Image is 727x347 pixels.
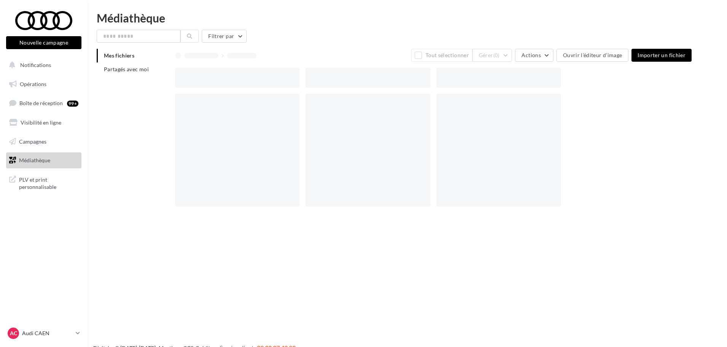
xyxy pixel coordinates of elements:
span: Notifications [20,62,51,68]
span: Campagnes [19,138,46,144]
span: PLV et print personnalisable [19,174,78,191]
a: AC Audi CAEN [6,326,81,341]
a: PLV et print personnalisable [5,171,83,194]
div: Médiathèque [97,12,718,24]
button: Gérer(0) [472,49,512,62]
span: Actions [521,52,540,58]
span: AC [10,329,17,337]
a: Opérations [5,76,83,92]
span: (0) [493,52,500,58]
button: Nouvelle campagne [6,36,81,49]
button: Notifications [5,57,80,73]
a: Visibilité en ligne [5,115,83,131]
div: 99+ [67,101,78,107]
span: Boîte de réception [19,100,63,106]
button: Importer un fichier [631,49,692,62]
span: Importer un fichier [638,52,686,58]
button: Ouvrir l'éditeur d'image [556,49,628,62]
button: Actions [515,49,553,62]
span: Opérations [20,81,46,87]
button: Filtrer par [202,30,247,43]
p: Audi CAEN [22,329,73,337]
span: Visibilité en ligne [21,119,61,126]
a: Médiathèque [5,152,83,168]
span: Médiathèque [19,157,50,163]
a: Boîte de réception99+ [5,95,83,111]
button: Tout sélectionner [411,49,472,62]
span: Partagés avec moi [104,66,149,72]
a: Campagnes [5,134,83,150]
span: Mes fichiers [104,52,134,59]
